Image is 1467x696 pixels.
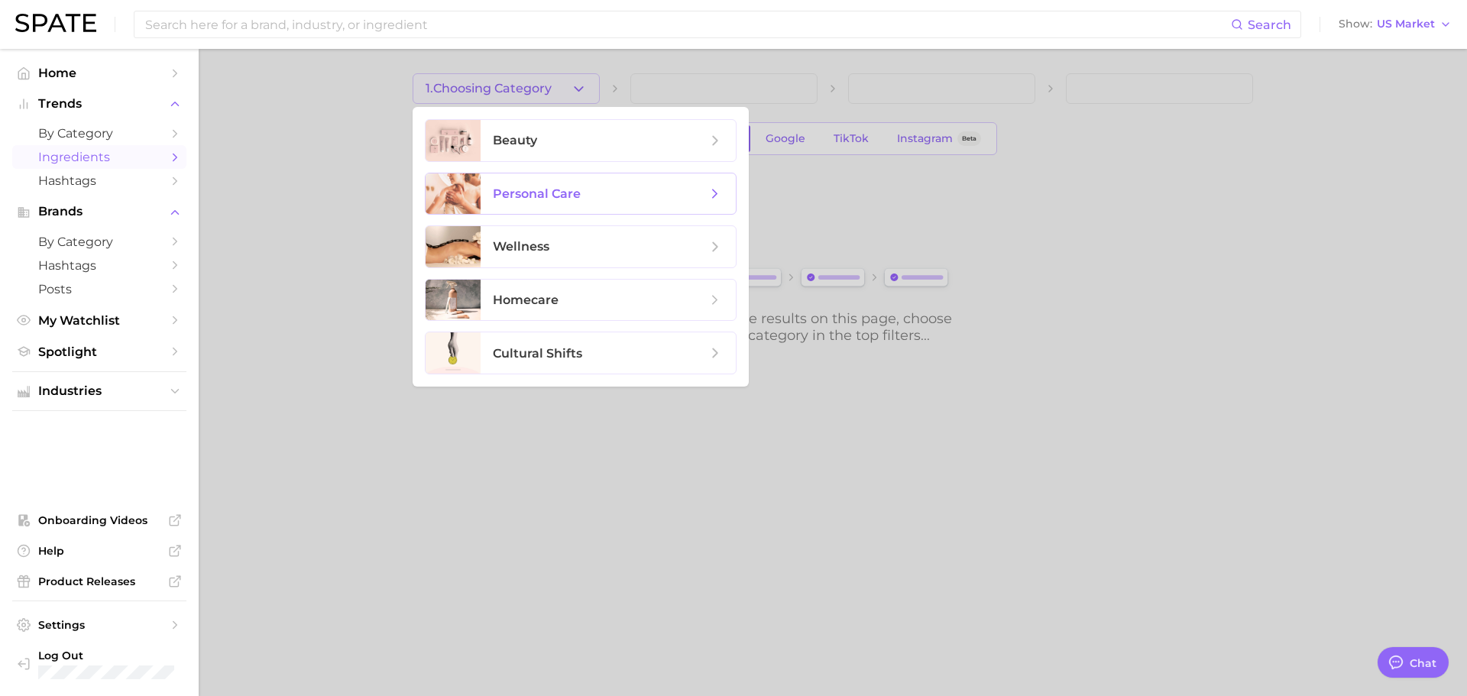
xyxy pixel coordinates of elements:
[38,575,160,588] span: Product Releases
[38,126,160,141] span: by Category
[12,92,186,115] button: Trends
[1335,15,1456,34] button: ShowUS Market
[413,107,749,387] ul: 1.Choosing Category
[12,539,186,562] a: Help
[12,121,186,145] a: by Category
[12,169,186,193] a: Hashtags
[12,145,186,169] a: Ingredients
[1339,20,1372,28] span: Show
[12,644,186,684] a: Log out. Currently logged in with e-mail michelle.ng@mavbeautybrands.com.
[38,97,160,111] span: Trends
[12,340,186,364] a: Spotlight
[493,239,549,254] span: wellness
[38,235,160,249] span: by Category
[38,66,160,80] span: Home
[12,277,186,301] a: Posts
[493,346,582,361] span: cultural shifts
[38,513,160,527] span: Onboarding Videos
[493,133,537,147] span: beauty
[12,254,186,277] a: Hashtags
[38,313,160,328] span: My Watchlist
[38,618,160,632] span: Settings
[15,14,96,32] img: SPATE
[12,230,186,254] a: by Category
[38,173,160,188] span: Hashtags
[38,345,160,359] span: Spotlight
[12,200,186,223] button: Brands
[493,186,581,201] span: personal care
[12,380,186,403] button: Industries
[12,509,186,532] a: Onboarding Videos
[12,613,186,636] a: Settings
[1248,18,1291,32] span: Search
[12,570,186,593] a: Product Releases
[38,258,160,273] span: Hashtags
[493,293,559,307] span: homecare
[38,544,160,558] span: Help
[144,11,1231,37] input: Search here for a brand, industry, or ingredient
[12,61,186,85] a: Home
[1377,20,1435,28] span: US Market
[38,150,160,164] span: Ingredients
[38,384,160,398] span: Industries
[38,649,235,662] span: Log Out
[38,282,160,296] span: Posts
[38,205,160,219] span: Brands
[12,309,186,332] a: My Watchlist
